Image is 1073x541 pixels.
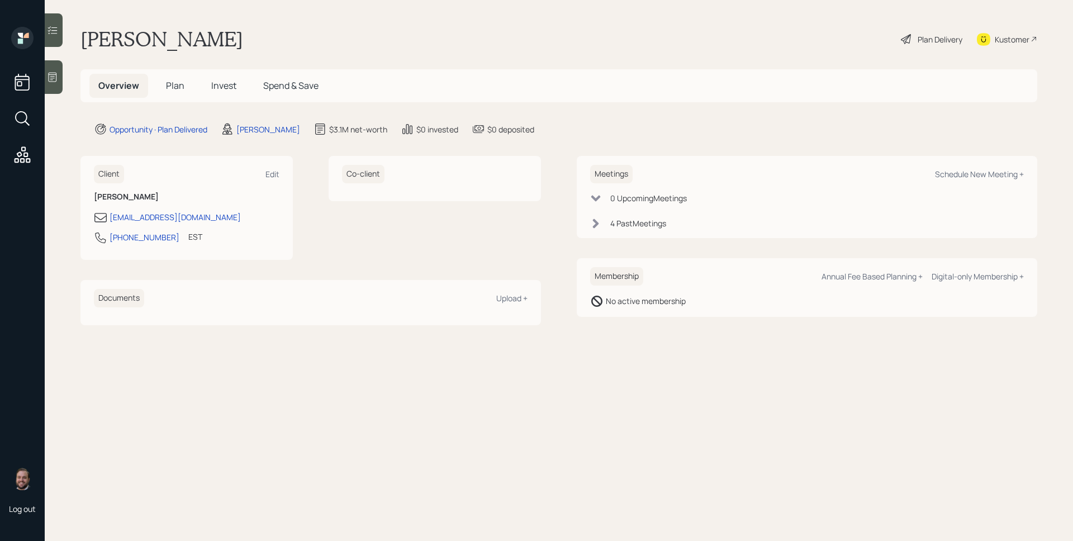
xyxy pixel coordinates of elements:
[918,34,962,45] div: Plan Delivery
[610,217,666,229] div: 4 Past Meeting s
[236,124,300,135] div: [PERSON_NAME]
[9,504,36,514] div: Log out
[166,79,184,92] span: Plan
[606,295,686,307] div: No active membership
[110,211,241,223] div: [EMAIL_ADDRESS][DOMAIN_NAME]
[263,79,319,92] span: Spend & Save
[329,124,387,135] div: $3.1M net-worth
[110,231,179,243] div: [PHONE_NUMBER]
[188,231,202,243] div: EST
[98,79,139,92] span: Overview
[590,267,643,286] h6: Membership
[94,289,144,307] h6: Documents
[94,192,279,202] h6: [PERSON_NAME]
[80,27,243,51] h1: [PERSON_NAME]
[932,271,1024,282] div: Digital-only Membership +
[935,169,1024,179] div: Schedule New Meeting +
[110,124,207,135] div: Opportunity · Plan Delivered
[94,165,124,183] h6: Client
[487,124,534,135] div: $0 deposited
[610,192,687,204] div: 0 Upcoming Meeting s
[211,79,236,92] span: Invest
[11,468,34,490] img: james-distasi-headshot.png
[590,165,633,183] h6: Meetings
[995,34,1029,45] div: Kustomer
[496,293,528,303] div: Upload +
[265,169,279,179] div: Edit
[342,165,384,183] h6: Co-client
[416,124,458,135] div: $0 invested
[822,271,923,282] div: Annual Fee Based Planning +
